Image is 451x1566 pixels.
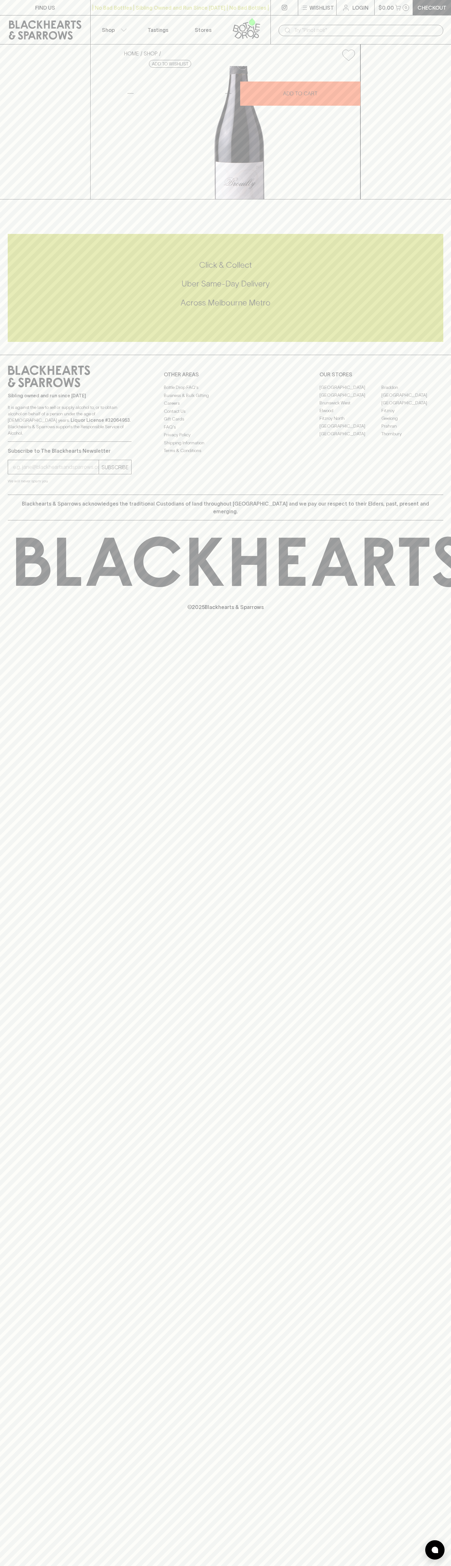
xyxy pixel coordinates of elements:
a: Prahran [381,422,443,430]
p: We will never spam you [8,478,132,484]
a: Contact Us [164,407,288,415]
h5: Across Melbourne Metro [8,297,443,308]
h5: Click & Collect [8,260,443,270]
a: [GEOGRAPHIC_DATA] [319,383,381,391]
p: Wishlist [309,4,334,12]
a: Elwood [319,407,381,414]
p: Login [352,4,368,12]
p: SUBSCRIBE [102,463,129,471]
a: [GEOGRAPHIC_DATA] [319,391,381,399]
p: Shop [102,26,115,34]
a: HOME [124,51,139,56]
a: Shipping Information [164,439,288,447]
button: Shop [91,15,136,44]
a: Fitzroy [381,407,443,414]
button: Add to wishlist [149,60,191,68]
a: [GEOGRAPHIC_DATA] [319,422,381,430]
p: Sibling owned and run since [DATE] [8,392,132,399]
img: bubble-icon [432,1547,438,1553]
a: Stores [181,15,226,44]
a: SHOP [144,51,158,56]
a: FAQ's [164,423,288,431]
a: Tastings [135,15,181,44]
p: FIND US [35,4,55,12]
a: [GEOGRAPHIC_DATA] [319,430,381,438]
h5: Uber Same-Day Delivery [8,278,443,289]
a: [GEOGRAPHIC_DATA] [381,391,443,399]
a: Geelong [381,414,443,422]
a: Brunswick West [319,399,381,407]
a: Careers [164,400,288,407]
p: Blackhearts & Sparrows acknowledges the traditional Custodians of land throughout [GEOGRAPHIC_DAT... [13,500,438,515]
a: Fitzroy North [319,414,381,422]
p: Subscribe to The Blackhearts Newsletter [8,447,132,455]
p: ADD TO CART [283,90,318,97]
a: Gift Cards [164,415,288,423]
p: Checkout [417,4,446,12]
p: Tastings [148,26,168,34]
a: Bottle Drop FAQ's [164,384,288,391]
input: e.g. jane@blackheartsandsparrows.com.au [13,462,99,472]
a: Braddon [381,383,443,391]
a: Terms & Conditions [164,447,288,455]
p: OTHER AREAS [164,371,288,378]
input: Try "Pinot noir" [294,25,438,35]
strong: Liquor License #32064953 [71,418,130,423]
p: OUR STORES [319,371,443,378]
p: 0 [405,6,407,9]
div: Call to action block [8,234,443,342]
button: ADD TO CART [240,82,360,106]
img: 40530.png [119,66,360,199]
a: Business & Bulk Gifting [164,391,288,399]
button: SUBSCRIBE [99,460,131,474]
p: It is against the law to sell or supply alcohol to, or to obtain alcohol on behalf of a person un... [8,404,132,436]
p: Stores [195,26,211,34]
a: Thornbury [381,430,443,438]
a: Privacy Policy [164,431,288,439]
a: [GEOGRAPHIC_DATA] [381,399,443,407]
p: $0.00 [378,4,394,12]
button: Add to wishlist [340,47,358,63]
